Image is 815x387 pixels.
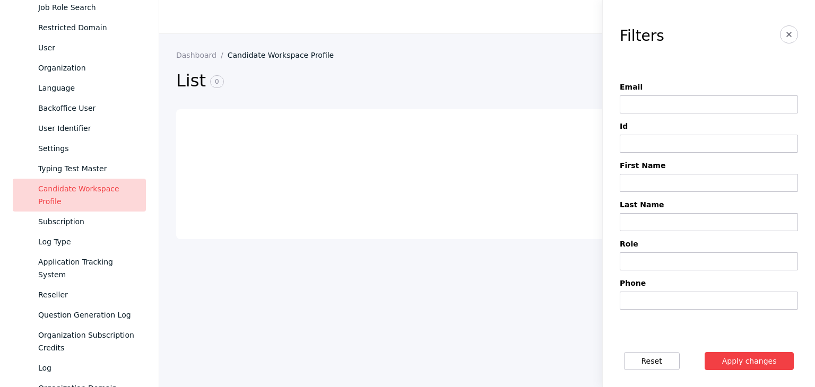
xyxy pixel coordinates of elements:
div: Log Type [38,235,137,248]
button: Apply changes [705,352,794,370]
div: Job Role Search [38,1,137,14]
a: Candidate Workspace Profile [228,51,343,59]
a: Organization [13,58,146,78]
a: User [13,38,146,58]
span: 0 [210,75,224,88]
div: Typing Test Master [38,162,137,175]
div: Settings [38,142,137,155]
div: User [38,41,137,54]
a: Candidate Workspace Profile [13,179,146,212]
label: Id [620,122,798,130]
a: Organization Subscription Credits [13,325,146,358]
label: Last Name [620,200,798,209]
a: Log Type [13,232,146,252]
h3: Filters [620,28,664,45]
a: Language [13,78,146,98]
label: First Name [620,161,798,170]
div: Organization Subscription Credits [38,329,137,354]
a: Question Generation Log [13,305,146,325]
div: User Identifier [38,122,137,135]
a: Restricted Domain [13,17,146,38]
label: Role [620,240,798,248]
div: Subscription [38,215,137,228]
a: Reseller [13,285,146,305]
a: Application Tracking System [13,252,146,285]
div: Reseller [38,288,137,301]
a: Dashboard [176,51,228,59]
div: Application Tracking System [38,256,137,281]
label: Phone [620,279,798,287]
div: Language [38,82,137,94]
div: Backoffice User [38,102,137,115]
h2: List [176,70,633,92]
div: Organization [38,61,137,74]
button: Reset [624,352,680,370]
a: Typing Test Master [13,159,146,179]
a: Log [13,358,146,378]
label: Email [620,83,798,91]
a: Subscription [13,212,146,232]
a: Settings [13,138,146,159]
div: Log [38,362,137,374]
a: Backoffice User [13,98,146,118]
div: Question Generation Log [38,309,137,321]
div: Restricted Domain [38,21,137,34]
div: Candidate Workspace Profile [38,182,137,208]
a: User Identifier [13,118,146,138]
